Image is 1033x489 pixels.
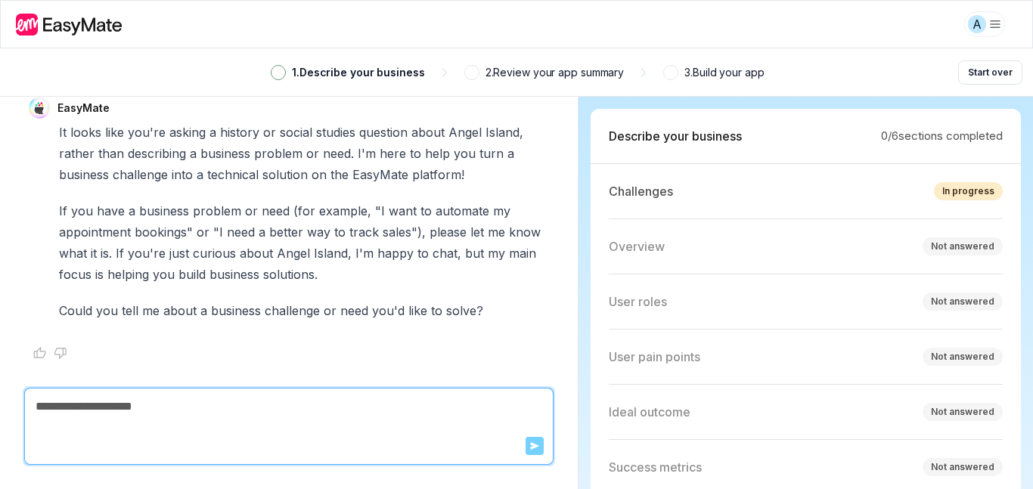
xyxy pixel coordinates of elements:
[431,300,442,321] span: to
[169,122,206,143] span: asking
[307,221,330,243] span: way
[433,243,461,264] span: chat,
[59,200,67,221] span: If
[609,458,702,476] p: Success metrics
[931,350,994,364] div: Not answered
[277,243,310,264] span: Angel
[349,221,379,243] span: track
[211,300,261,321] span: business
[193,243,236,264] span: curious
[209,122,216,143] span: a
[153,264,175,285] span: you
[71,200,93,221] span: you
[200,300,207,321] span: a
[59,300,92,321] span: Could
[113,164,168,185] span: challenge
[122,300,138,321] span: tell
[128,122,166,143] span: you're
[139,200,189,221] span: business
[262,164,308,185] span: solution
[227,221,255,243] span: need
[91,243,97,264] span: it
[207,164,259,185] span: technical
[59,243,87,264] span: what
[163,300,197,321] span: about
[314,243,352,264] span: Island,
[454,143,476,164] span: you
[609,348,700,366] p: User pain points
[105,122,124,143] span: like
[417,243,429,264] span: to
[330,164,349,185] span: the
[509,221,541,243] span: know
[197,221,209,243] span: or
[245,200,258,221] span: or
[129,200,135,221] span: a
[334,221,346,243] span: to
[411,122,445,143] span: about
[220,122,259,143] span: history
[29,97,50,119] img: EasyMate Avatar
[609,237,665,255] p: Overview
[172,164,193,185] span: into
[436,200,489,221] span: automate
[355,243,374,264] span: I'm
[98,143,124,164] span: than
[319,200,371,221] span: example,
[448,122,482,143] span: Angel
[59,264,92,285] span: focus
[197,164,203,185] span: a
[70,122,101,143] span: looks
[213,221,223,243] span: "I
[430,221,467,243] span: please
[269,221,303,243] span: better
[209,264,259,285] span: business
[190,143,197,164] span: a
[178,264,206,285] span: build
[59,122,67,143] span: It
[931,405,994,419] div: Not answered
[359,122,408,143] span: question
[293,200,315,221] span: (for
[95,264,104,285] span: is
[97,200,125,221] span: have
[352,164,408,185] span: EasyMate
[485,64,625,81] p: 2 . Review your app summary
[408,300,427,321] span: like
[389,200,417,221] span: want
[116,243,124,264] span: If
[942,184,994,198] div: In progress
[412,164,464,185] span: platform!
[493,200,510,221] span: my
[265,300,320,321] span: challenge
[485,122,523,143] span: Island,
[609,127,742,145] p: Describe your business
[410,143,421,164] span: to
[609,403,690,421] p: Ideal outcome
[169,243,189,264] span: just
[488,221,505,243] span: me
[931,295,994,308] div: Not answered
[420,200,432,221] span: to
[684,64,764,81] p: 3 . Build your app
[263,264,318,285] span: solutions.
[96,300,118,321] span: you
[280,122,312,143] span: social
[609,182,673,200] p: Challenges
[425,143,450,164] span: help
[312,164,327,185] span: on
[259,221,265,243] span: a
[324,300,337,321] span: or
[488,243,505,264] span: my
[479,143,504,164] span: turn
[262,200,290,221] span: need
[340,300,368,321] span: need
[465,243,484,264] span: but
[509,243,536,264] span: main
[57,101,110,116] p: EasyMate
[358,143,376,164] span: I'm
[292,64,425,81] p: 1 . Describe your business
[470,221,484,243] span: let
[377,243,414,264] span: happy
[958,60,1022,85] button: Start over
